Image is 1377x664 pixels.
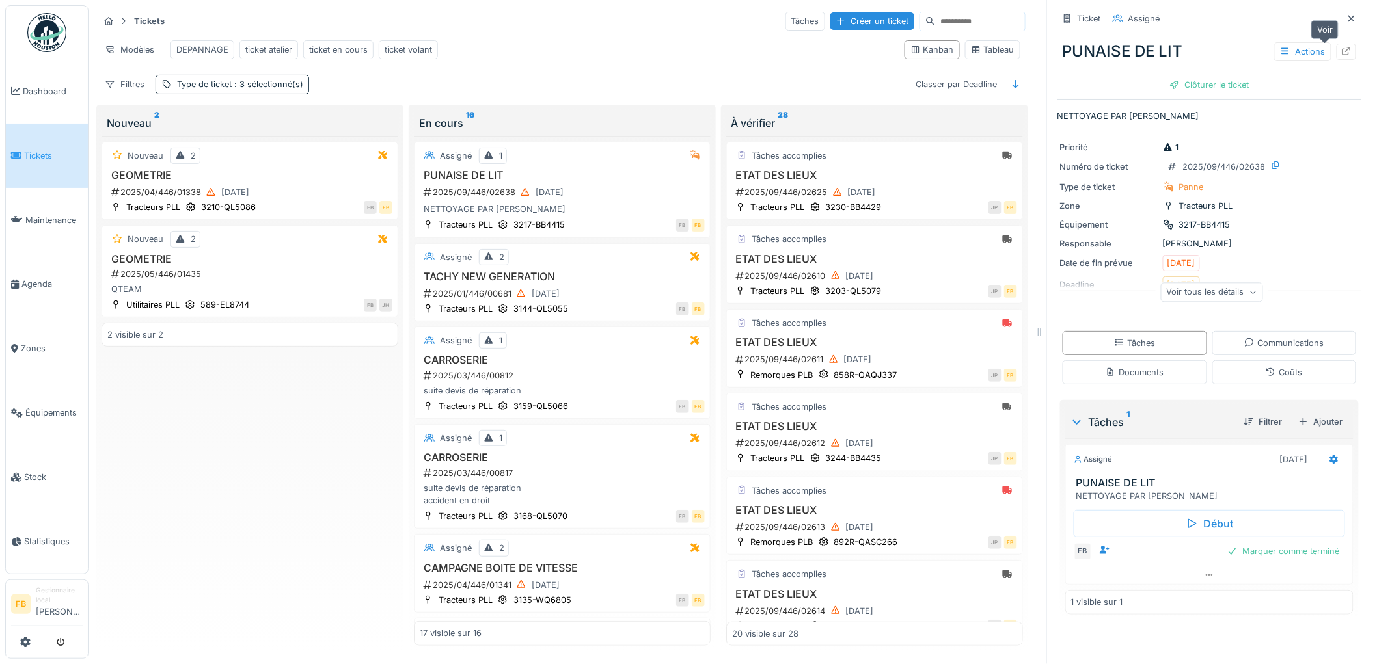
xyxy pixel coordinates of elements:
div: Tâches accomplies [752,568,827,580]
div: PUNAISE DE LIT [1057,34,1361,68]
h3: ETAT DES LIEUX [732,336,1017,349]
div: NETTOYAGE PAR [PERSON_NAME] [420,203,705,215]
div: Date de fin prévue [1060,257,1158,269]
div: FB [692,302,705,315]
div: 3135-WQ6805 [513,594,571,606]
div: [DATE] [1167,257,1195,269]
div: Numéro de ticket [1060,161,1158,173]
div: Créer un ticket [830,12,914,30]
div: FB [692,510,705,523]
div: FB [1004,536,1017,549]
a: Équipements [6,380,88,445]
div: NETTOYAGE PAR [PERSON_NAME] [1076,490,1348,502]
span: Dashboard [23,85,83,98]
div: 2 [191,233,196,245]
div: Marquer comme terminé [1222,542,1345,560]
div: FB [676,400,689,413]
a: Dashboard [6,59,88,124]
div: Assigné [1074,454,1113,465]
div: FB [1004,285,1017,298]
div: 2025/04/446/01338 [110,184,392,200]
div: 2025/03/446/00812 [422,369,705,382]
p: NETTOYAGE PAR [PERSON_NAME] [1057,110,1361,122]
h3: ETAT DES LIEUX [732,253,1017,265]
img: Badge_color-CXgf-gQk.svg [27,13,66,52]
a: Maintenance [6,188,88,252]
div: 3168-QL5070 [513,510,567,522]
div: Remorques PLB [751,369,813,381]
div: Tâches [1114,337,1155,349]
div: [DATE] [221,186,249,198]
span: Stock [24,471,83,483]
sup: 2 [154,115,159,131]
div: 3144-QL5055 [513,302,568,315]
div: Tâches [1070,414,1233,430]
div: Gestionnaire local [36,585,83,605]
div: FB [676,302,689,315]
div: Actions [1274,42,1331,61]
div: 2 visible sur 2 [107,328,163,341]
div: 3208-QL5084 [826,620,882,632]
a: Stock [6,445,88,509]
div: Assigné [440,334,472,347]
div: FB [676,594,689,607]
a: Agenda [6,252,88,317]
div: JP [988,201,1002,214]
div: Tâches accomplies [752,401,827,413]
span: Tickets [24,150,83,162]
div: Filtrer [1238,413,1288,431]
div: Type de ticket [177,78,303,90]
div: [DATE] [846,270,874,282]
div: Priorité [1060,141,1158,153]
div: 3217-BB4415 [1179,219,1231,231]
div: 2025/09/446/02625 [735,184,1017,200]
div: 3230-BB4429 [826,201,882,213]
span: Zones [21,342,83,354]
sup: 28 [778,115,789,131]
div: DEPANNAGE [176,44,228,56]
div: ticket volant [385,44,432,56]
div: ticket en cours [309,44,368,56]
div: suite devis de réparation accident en droit [420,482,705,507]
div: ticket atelier [245,44,292,56]
li: FB [11,594,31,614]
div: Tracteurs PLL [126,201,180,213]
div: Tracteurs PLL [439,400,493,412]
div: 2025/05/446/01435 [110,268,392,280]
div: FB [1004,452,1017,465]
div: 2025/01/446/00681 [422,286,705,302]
div: 20 visible sur 28 [732,627,798,639]
div: 2 [499,251,504,263]
div: Nouveau [128,150,163,162]
div: 3159-QL5066 [513,400,568,412]
div: Tracteurs PLL [1179,200,1233,212]
h3: PUNAISE DE LIT [1076,477,1348,489]
div: Assigné [440,542,472,554]
div: Classer par Deadline [910,75,1003,94]
div: À vérifier [731,115,1018,131]
div: 2025/09/446/02613 [735,519,1017,535]
h3: ETAT DES LIEUX [732,504,1017,516]
div: FB [1074,542,1092,561]
div: FB [676,219,689,232]
div: Tracteurs PLL [439,219,493,231]
div: 3203-QL5079 [826,285,882,297]
div: Communications [1244,337,1324,349]
div: 2025/03/446/00817 [422,467,705,479]
div: Assigné [440,251,472,263]
div: 2025/09/446/02614 [735,603,1017,619]
h3: TACHY NEW GENERATION [420,271,705,283]
div: JH [379,299,392,312]
div: 2025/09/446/02610 [735,268,1017,284]
div: [PERSON_NAME] [1060,237,1359,250]
sup: 16 [466,115,474,131]
div: [DATE] [846,437,874,449]
div: Voir tous les détails [1161,283,1263,302]
div: 2025/04/446/01341 [422,577,705,593]
div: 2025/09/446/02611 [735,351,1017,367]
strong: Tickets [129,15,170,27]
h3: PUNAISE DE LIT [420,169,705,181]
div: Équipement [1060,219,1158,231]
div: Tâches accomplies [752,150,827,162]
div: FB [364,299,377,312]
